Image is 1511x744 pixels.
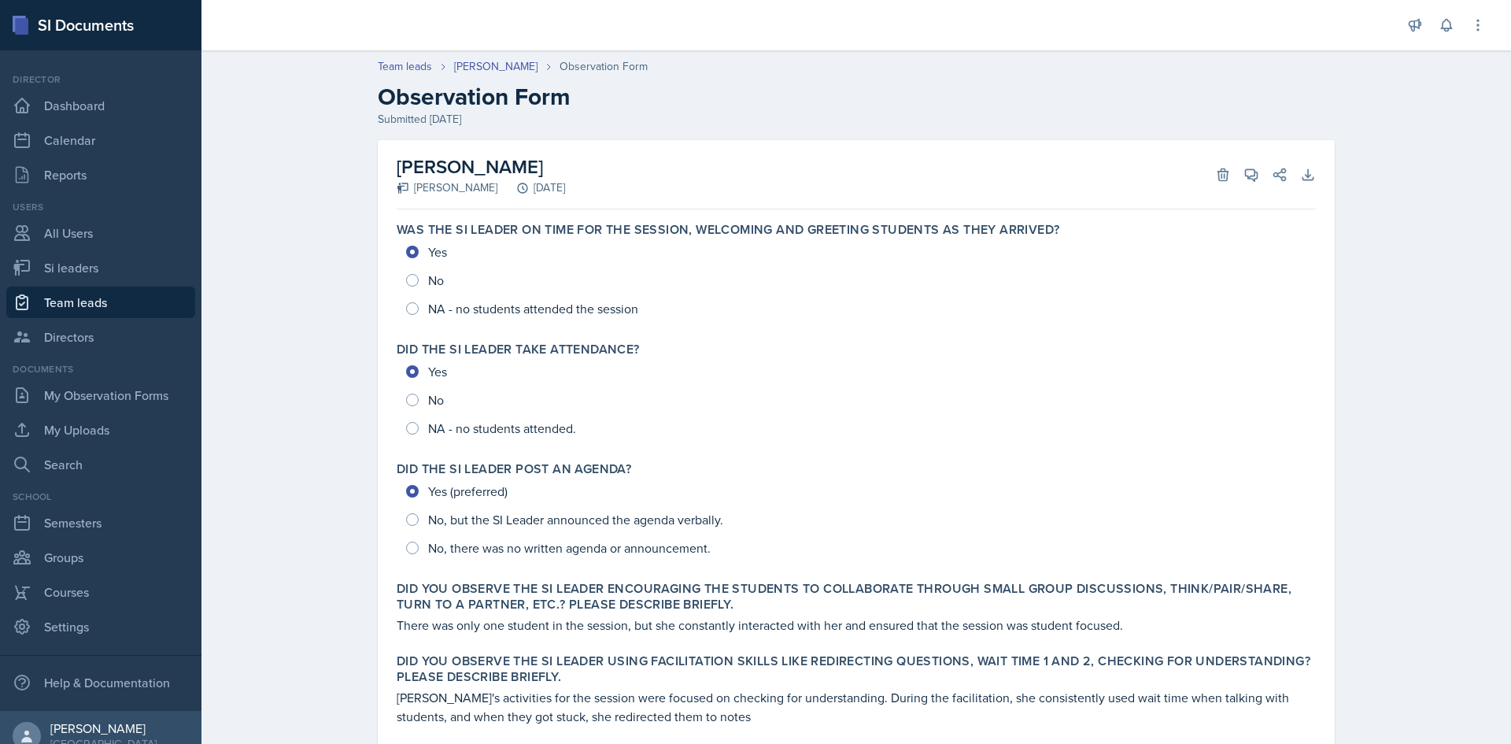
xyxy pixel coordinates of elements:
[6,287,195,318] a: Team leads
[378,83,1335,111] h2: Observation Form
[6,667,195,698] div: Help & Documentation
[6,321,195,353] a: Directors
[6,449,195,480] a: Search
[397,180,497,196] div: [PERSON_NAME]
[497,180,565,196] div: [DATE]
[6,490,195,504] div: School
[560,58,648,75] div: Observation Form
[6,379,195,411] a: My Observation Forms
[6,72,195,87] div: Director
[397,688,1316,726] p: [PERSON_NAME]'s activities for the session were focused on checking for understanding. During the...
[6,217,195,249] a: All Users
[378,111,1335,128] div: Submitted [DATE]
[397,222,1059,238] label: Was the SI Leader on time for the session, welcoming and greeting students as they arrived?
[6,576,195,608] a: Courses
[454,58,538,75] a: [PERSON_NAME]
[397,581,1316,613] label: Did you observe the SI Leader encouraging the students to collaborate through small group discuss...
[397,616,1316,635] p: There was only one student in the session, but she constantly interacted with her and ensured tha...
[6,200,195,214] div: Users
[397,653,1316,685] label: Did you observe the SI Leader using facilitation skills like redirecting questions, wait time 1 a...
[6,542,195,573] a: Groups
[6,159,195,191] a: Reports
[6,124,195,156] a: Calendar
[6,252,195,283] a: Si leaders
[378,58,432,75] a: Team leads
[397,461,631,477] label: Did the SI Leader post an agenda?
[50,720,157,736] div: [PERSON_NAME]
[6,90,195,121] a: Dashboard
[6,414,195,446] a: My Uploads
[6,611,195,642] a: Settings
[6,507,195,539] a: Semesters
[397,153,565,181] h2: [PERSON_NAME]
[6,362,195,376] div: Documents
[397,342,640,357] label: Did the SI Leader take attendance?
